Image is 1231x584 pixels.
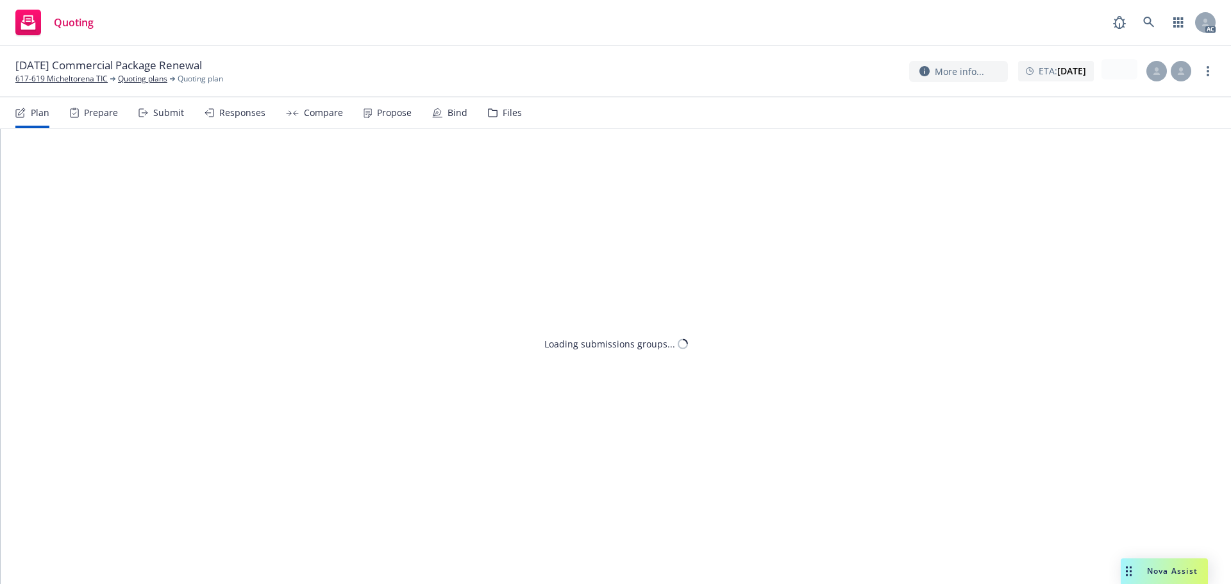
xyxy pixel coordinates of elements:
div: Responses [219,108,265,118]
button: Nova Assist [1121,558,1208,584]
div: Files [503,108,522,118]
span: [DATE] Commercial Package Renewal [15,58,202,73]
span: Quoting plan [178,73,223,85]
button: More info... [909,61,1008,82]
a: more [1200,63,1216,79]
div: Bind [448,108,467,118]
div: Submit [153,108,184,118]
a: Search [1136,10,1162,35]
a: Report a Bug [1107,10,1132,35]
a: 617-619 Micheltorena TIC [15,73,108,85]
span: More info... [935,65,984,78]
a: Switch app [1166,10,1191,35]
span: Nova Assist [1147,565,1198,576]
div: Compare [304,108,343,118]
div: Loading submissions groups... [544,337,675,351]
div: Prepare [84,108,118,118]
div: Drag to move [1121,558,1137,584]
a: Quoting [10,4,99,40]
strong: [DATE] [1057,65,1086,77]
div: Plan [31,108,49,118]
div: Propose [377,108,412,118]
a: Quoting plans [118,73,167,85]
span: Quoting [54,17,94,28]
span: ETA : [1039,64,1086,78]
